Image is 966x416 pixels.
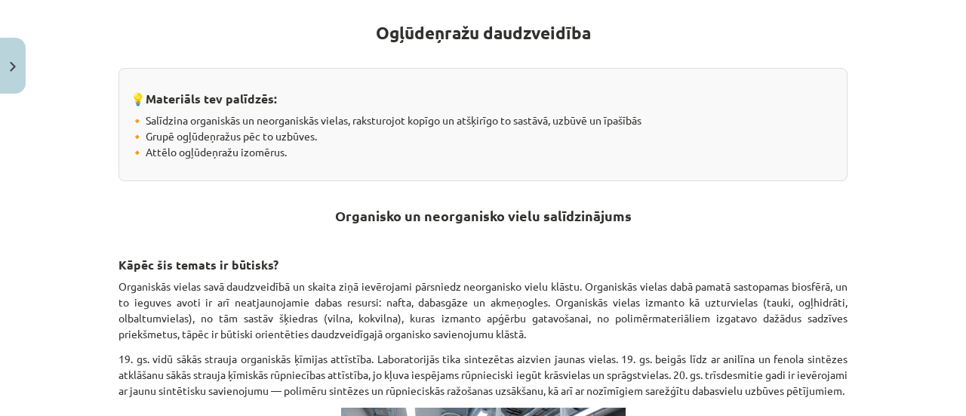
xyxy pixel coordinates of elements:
strong: Materiāls tev palīdzēs: [146,91,277,106]
p: 🔸 Salīdzina organiskās un neorganiskās vielas, raksturojot kopīgo un atšķirīgo to sastāvā, uzbūvē... [131,112,835,160]
strong: Kāpēc šis temats ir būtisks? [118,257,278,273]
strong: Organisko un neorganisko vielu salīdzinājums [335,207,632,224]
img: icon-close-lesson-0947bae3869378f0d4975bcd49f059093ad1ed9edebbc8119c70593378902aed.svg [10,62,16,72]
h3: 💡 [131,80,835,108]
p: Organiskās vielas savā daudzveidībā un skaita ziņā ievērojami pārsniedz neorganisko vielu klāstu.... [118,279,848,342]
strong: Ogļūdeņražu daudzveidība [376,22,591,44]
p: 19. gs. vidū sākās strauja organiskās ķīmijas attīstība. Laboratorijās tika sintezētas aizvien ja... [118,351,848,399]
